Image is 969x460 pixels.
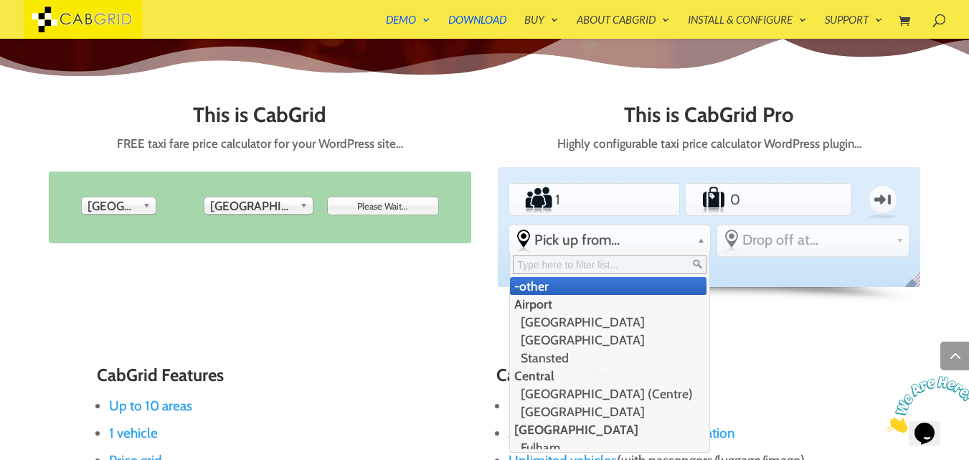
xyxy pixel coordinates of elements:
label: Number of Passengers [511,185,553,214]
a: CabGrid Taxi Plugin [24,10,142,25]
div: Select the place the destination address is within [717,225,909,254]
p: FREE taxi fare price calculator for your WordPress site… [49,133,472,154]
iframe: chat widget [880,370,969,438]
a: 1 vehicle [109,425,158,441]
li: [GEOGRAPHIC_DATA] (Centre) [510,385,706,403]
span: Pick up from... [534,231,691,248]
p: Highly configurable taxi price calculator WordPress plugin… [498,133,921,154]
a: Install & Configure [688,14,807,39]
li: Airport [510,295,706,313]
h3: CabGrid Features [97,366,473,392]
div: Pick up [81,197,156,215]
h2: This is CabGrid Pro [498,103,921,133]
a: Buy [524,14,559,39]
div: Drop off [204,197,313,215]
span: Drop off at... [742,231,890,248]
h2: This is CabGrid [49,103,472,133]
input: Number of Suitcases [728,185,808,214]
li: Stansted [510,349,706,367]
a: Unlimited Areas [509,398,602,414]
li: [GEOGRAPHIC_DATA] [510,403,706,421]
a: Up to 10 areas [109,398,192,414]
input: Please Wait... [327,197,439,215]
input: Type here to filter list... [513,255,706,274]
img: Chat attention grabber [6,6,95,62]
span: English [902,270,931,300]
span: [GEOGRAPHIC_DATA] [210,197,294,215]
span: [GEOGRAPHIC_DATA] [88,197,137,215]
input: Number of Passengers [553,185,636,214]
li: [GEOGRAPHIC_DATA] [510,313,706,331]
li: Central [510,367,706,385]
a: Download [448,14,506,39]
li: Fulham [510,438,706,456]
label: Number of Suitcases [688,185,728,214]
li: [GEOGRAPHIC_DATA] [510,331,706,349]
div: Select the place the starting address falls within [509,225,710,254]
label: One-way [859,179,908,220]
a: About CabGrid [577,14,670,39]
a: Demo [386,14,430,39]
li: Assign areas as [509,420,872,447]
a: Support [825,14,883,39]
li: -other [510,277,706,295]
h3: CabGrid Pro Features [496,366,872,392]
li: [GEOGRAPHIC_DATA] [510,421,706,438]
